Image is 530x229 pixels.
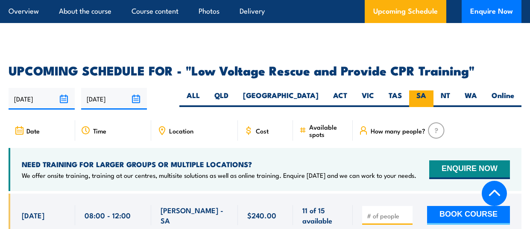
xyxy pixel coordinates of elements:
[256,127,269,134] span: Cost
[169,127,193,134] span: Location
[26,127,40,134] span: Date
[207,90,236,107] label: QLD
[22,171,416,180] p: We offer onsite training, training at our centres, multisite solutions as well as online training...
[179,90,207,107] label: ALL
[429,160,510,179] button: ENQUIRE NOW
[22,210,44,220] span: [DATE]
[9,88,75,110] input: From date
[427,206,510,225] button: BOOK COURSE
[484,90,521,107] label: Online
[309,123,346,138] span: Available spots
[302,205,343,225] span: 11 of 15 available
[409,90,433,107] label: SA
[161,205,228,225] span: [PERSON_NAME] - SA
[93,127,106,134] span: Time
[85,210,131,220] span: 08:00 - 12:00
[433,90,457,107] label: NT
[81,88,147,110] input: To date
[236,90,326,107] label: [GEOGRAPHIC_DATA]
[381,90,409,107] label: TAS
[367,212,410,220] input: # of people
[371,127,425,134] span: How many people?
[247,210,276,220] span: $240.00
[457,90,484,107] label: WA
[354,90,381,107] label: VIC
[9,64,521,75] h2: UPCOMING SCHEDULE FOR - "Low Voltage Rescue and Provide CPR Training"
[22,159,416,169] h4: NEED TRAINING FOR LARGER GROUPS OR MULTIPLE LOCATIONS?
[326,90,354,107] label: ACT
